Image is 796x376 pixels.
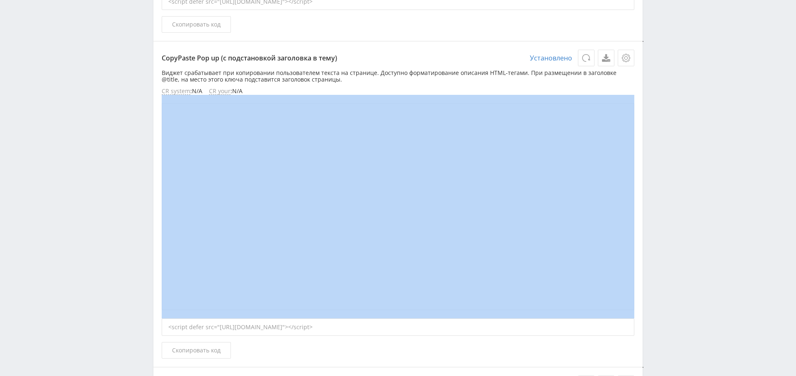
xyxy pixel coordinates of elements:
li: : N/A [162,88,202,95]
p: Виджет срабатывает при копировании пользователем текста на странице. Доступно форматирование опис... [162,70,634,83]
p: CopyPaste Pop up (с подстановкой заголовка в тему) [162,50,634,66]
button: Обновить [578,50,595,66]
button: Скопировать код [162,342,231,359]
span: Скопировать код [172,347,221,354]
span: Скопировать код [172,21,221,28]
div: <script defer src="[URL][DOMAIN_NAME]"></script> [162,318,634,336]
button: Настройки [618,50,634,66]
button: Скопировать код [162,16,231,33]
a: Скачать [598,50,614,66]
span: CR your [209,88,231,95]
span: Установлено [530,50,572,66]
li: : N/A [209,88,243,95]
span: CR system [162,88,190,95]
